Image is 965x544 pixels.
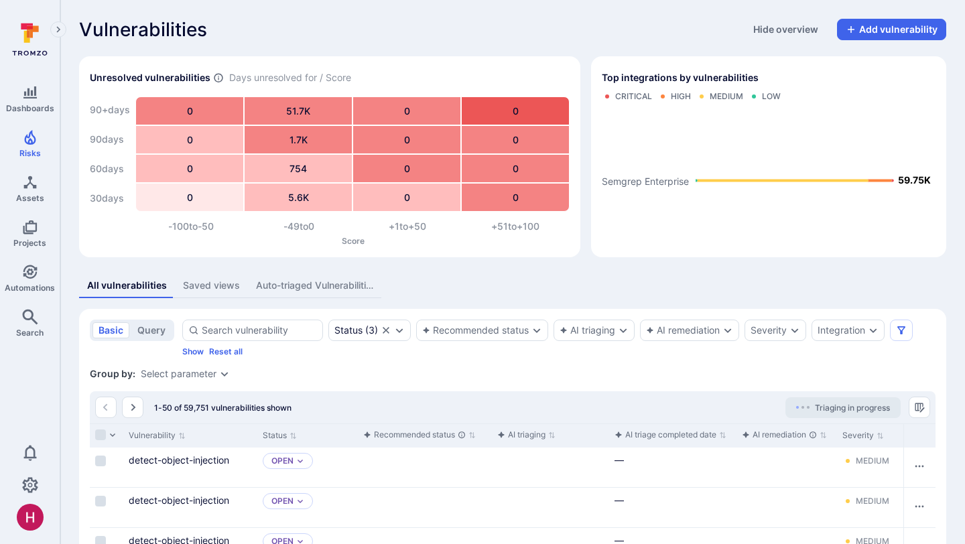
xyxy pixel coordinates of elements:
[5,283,55,293] span: Automations
[492,448,609,487] div: Cell for aiCtx
[137,236,570,246] p: Score
[394,325,405,336] button: Expand dropdown
[154,403,292,413] span: 1-50 of 59,751 vulnerabilities shown
[90,367,135,381] span: Group by:
[95,496,106,506] span: Select row
[90,126,130,153] div: 90 days
[131,322,172,338] button: query
[796,406,810,409] img: Loading...
[736,488,837,527] div: Cell for aiCtx.remediationStatus
[492,488,609,527] div: Cell for aiCtx
[245,155,352,182] div: 754
[129,454,229,466] a: detect-object-injection
[602,107,936,247] svg: Top integrations by vulnerabilities bar
[19,148,41,158] span: Risks
[209,346,243,356] button: Reset all
[136,126,243,153] div: 0
[751,325,787,336] button: Severity
[79,19,207,40] span: Vulnerabilities
[818,325,865,336] button: Integration
[141,368,216,379] button: Select parameter
[742,428,817,441] div: AI remediation
[837,488,938,527] div: Cell for Severity
[815,403,890,413] span: Triaging in progress
[890,320,913,341] button: Filters
[560,325,615,336] button: AI triaging
[363,429,476,440] button: Sort by function(){return k.createElement(pN.A,{direction:"row",alignItems:"center",gap:4},k.crea...
[462,155,569,182] div: 0
[615,91,652,102] div: Critical
[79,273,946,298] div: assets tabs
[334,325,378,336] button: Status(3)
[129,430,186,441] button: Sort by Vulnerability
[615,429,726,440] button: Sort by function(){return k.createElement(pN.A,{direction:"row",alignItems:"center",gap:4},k.crea...
[129,494,229,506] a: detect-object-injection
[87,279,167,292] div: All vulnerabilities
[909,496,930,517] button: Row actions menu
[6,103,54,113] span: Dashboards
[671,91,691,102] div: High
[615,428,716,441] div: AI triage completed date
[353,220,462,233] div: +1 to +50
[353,126,460,153] div: 0
[122,397,143,418] button: Go to the next page
[353,97,460,125] div: 0
[229,71,351,85] span: Days unresolved for / Score
[219,368,230,379] button: Expand dropdown
[136,184,243,211] div: 0
[909,397,930,418] div: Manage columns
[856,496,889,506] div: Medium
[90,71,210,84] h2: Unresolved vulnerabilities
[90,155,130,182] div: 60 days
[271,456,294,466] p: Open
[646,325,720,336] div: AI remediation
[358,448,492,487] div: Cell for aiCtx.triageStatus
[722,325,733,336] button: Expand dropdown
[462,97,569,125] div: 0
[868,325,879,336] button: Expand dropdown
[462,220,570,233] div: +51 to +100
[183,279,240,292] div: Saved views
[710,91,743,102] div: Medium
[296,497,304,505] button: Expand dropdown
[462,126,569,153] div: 0
[837,448,938,487] div: Cell for Severity
[497,428,545,441] div: AI triaging
[202,324,317,337] input: Search vulnerability
[615,453,731,467] div: —
[422,325,529,336] button: Recommended status
[736,448,837,487] div: Cell for aiCtx.remediationStatus
[334,325,378,336] div: ( 3 )
[182,346,204,356] button: Show
[856,456,889,466] div: Medium
[213,71,224,85] span: Number of vulnerabilities in status ‘Open’ ‘Triaged’ and ‘In process’ divided by score and scanne...
[591,56,946,257] div: Top integrations by vulnerabilities
[271,496,294,506] button: Open
[50,21,66,38] button: Expand navigation menu
[141,368,230,379] div: grouping parameters
[245,126,352,153] div: 1.7K
[16,328,44,338] span: Search
[353,184,460,211] div: 0
[903,448,936,487] div: Cell for
[245,97,352,125] div: 51.7K
[358,488,492,527] div: Cell for aiCtx.triageStatus
[95,429,106,440] span: Select all rows
[898,174,931,186] text: 59.75K
[609,488,736,527] div: Cell for aiCtx.triageFinishedAt
[745,19,826,40] button: Hide overview
[123,488,257,527] div: Cell for Vulnerability
[609,448,736,487] div: Cell for aiCtx.triageFinishedAt
[90,185,130,212] div: 30 days
[17,504,44,531] img: ACg8ocKzQzwPSwOZT_k9C736TfcBpCStqIZdMR9gXOhJgTaH9y_tsw=s96-c
[13,238,46,248] span: Projects
[602,71,759,84] span: Top integrations by vulnerabilities
[90,488,123,527] div: Cell for selection
[16,193,44,203] span: Assets
[789,325,800,336] button: Expand dropdown
[296,457,304,465] button: Expand dropdown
